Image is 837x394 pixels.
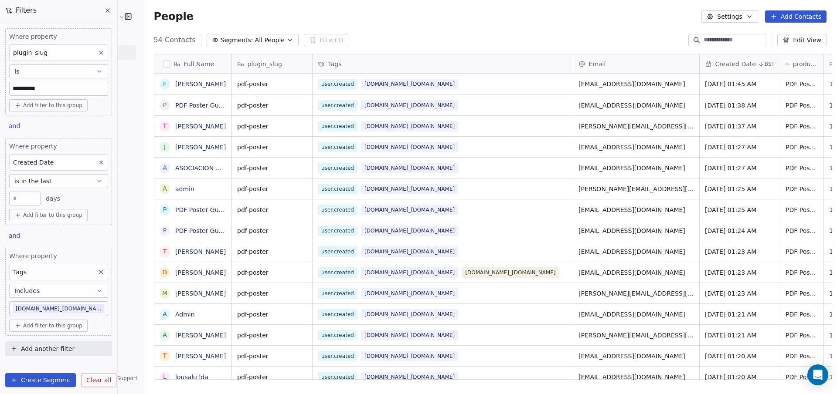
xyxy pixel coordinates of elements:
span: pdf-poster [237,226,307,235]
span: [DATE] 01:27 AM [705,164,775,172]
span: PDF Poster [786,80,818,88]
span: [DOMAIN_NAME]_[DOMAIN_NAME] [361,372,458,382]
div: A [163,310,167,319]
span: [DATE] 01:25 AM [705,185,775,193]
a: [PERSON_NAME] [175,123,226,130]
button: Add Contacts [765,10,827,23]
div: A [163,330,167,340]
div: grid [154,74,232,380]
span: PDF Poster [786,101,818,110]
span: [PERSON_NAME][EMAIL_ADDRESS][DOMAIN_NAME] [578,122,694,131]
span: pdf-poster [237,331,307,340]
span: user.created [318,309,357,320]
span: Full Name [184,60,214,68]
span: Email [589,60,606,68]
div: Created DateBST [700,54,780,73]
a: [PERSON_NAME] [175,81,226,88]
span: pdf-poster [237,185,307,193]
span: pdf-poster [237,80,307,88]
span: PDF Poster [786,122,818,131]
span: [EMAIL_ADDRESS][DOMAIN_NAME] [578,80,694,88]
div: T [163,351,167,360]
span: [DATE] 01:23 AM [705,268,775,277]
span: pdf-poster [237,247,307,256]
span: 54 Contacts [154,35,196,45]
span: [DATE] 01:24 AM [705,226,775,235]
a: ASOCIACION DE AMIGOS [PERSON_NAME] [175,165,303,172]
div: Tags [313,54,573,73]
span: [EMAIL_ADDRESS][DOMAIN_NAME] [578,143,694,152]
span: [DOMAIN_NAME]_[DOMAIN_NAME] [361,205,458,215]
span: [DOMAIN_NAME]_[DOMAIN_NAME] [361,351,458,361]
span: BST [765,61,775,67]
span: pdf-poster [237,143,307,152]
a: [PERSON_NAME] [175,290,226,297]
div: J [163,142,165,152]
span: [DATE] 01:21 AM [705,331,775,340]
span: user.created [318,142,357,152]
span: user.created [318,121,357,131]
div: T [163,121,167,131]
span: pdf-poster [237,164,307,172]
span: PDF Poster [786,289,818,298]
div: D [162,268,167,277]
span: [PERSON_NAME][EMAIL_ADDRESS][DOMAIN_NAME] [578,185,694,193]
span: [EMAIL_ADDRESS][DOMAIN_NAME] [578,373,694,381]
a: [PERSON_NAME] [175,248,226,255]
span: [DATE] 01:23 AM [705,247,775,256]
span: user.created [318,79,357,89]
div: t [163,247,167,256]
span: Tags [328,60,342,68]
span: pdf-poster [237,122,307,131]
span: People [154,10,194,23]
span: Created Date [715,60,756,68]
div: l [163,372,167,381]
span: pdf-poster [237,310,307,319]
span: pdf-poster [237,101,307,110]
div: Email [573,54,699,73]
div: P [163,226,166,235]
span: user.created [318,246,357,257]
span: PDF Poster [786,143,818,152]
a: [PERSON_NAME] [175,269,226,276]
button: Edit View [777,34,827,46]
span: [EMAIL_ADDRESS][DOMAIN_NAME] [578,205,694,214]
span: PDF Poster [786,310,818,319]
span: [EMAIL_ADDRESS][DOMAIN_NAME] [578,101,694,110]
span: user.created [318,288,357,299]
span: All People [255,36,285,45]
span: PDF Poster [786,164,818,172]
div: Open Intercom Messenger [807,364,828,385]
span: plugin_slug [248,60,282,68]
span: user.created [318,100,357,111]
span: PDF Poster [786,185,818,193]
span: [DOMAIN_NAME]_[DOMAIN_NAME] [361,267,458,278]
span: user.created [318,330,357,340]
span: user.created [318,205,357,215]
span: [DATE] 01:20 AM [705,352,775,360]
a: [PERSON_NAME] [175,353,226,360]
span: [DOMAIN_NAME]_[DOMAIN_NAME] [361,226,458,236]
a: [PERSON_NAME] [175,332,226,339]
span: [DATE] 01:45 AM [705,80,775,88]
div: P [163,205,166,214]
span: user.created [318,226,357,236]
span: user.created [318,163,357,173]
a: admin [175,185,194,192]
div: F [163,80,167,89]
span: product_name [793,60,818,68]
div: product_name [780,54,823,73]
span: pdf-poster [237,268,307,277]
a: Admin [175,311,195,318]
span: user.created [318,184,357,194]
span: [EMAIL_ADDRESS][DOMAIN_NAME] [578,268,694,277]
span: [DATE] 01:20 AM [705,373,775,381]
span: [PERSON_NAME][EMAIL_ADDRESS][DOMAIN_NAME] [578,331,694,340]
span: user.created [318,267,357,278]
span: [DATE] 01:38 AM [705,101,775,110]
span: [DOMAIN_NAME]_[DOMAIN_NAME] [361,121,458,131]
span: [DOMAIN_NAME]_[DOMAIN_NAME] [361,100,458,111]
span: [EMAIL_ADDRESS][DOMAIN_NAME] [578,310,694,319]
a: [PERSON_NAME] [175,144,226,151]
div: Full Name [154,54,231,73]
